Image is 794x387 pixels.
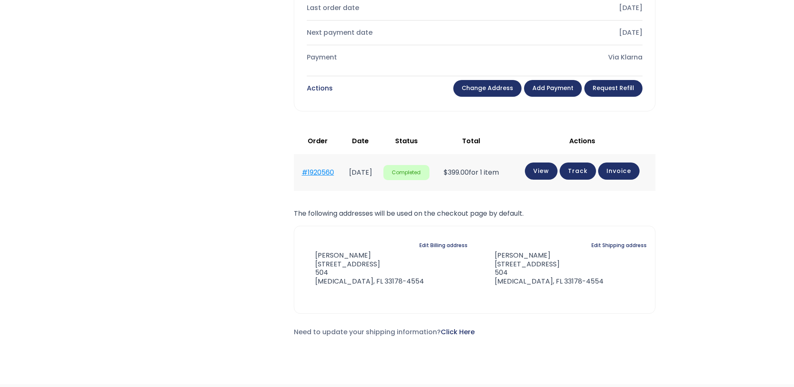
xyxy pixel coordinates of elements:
address: [PERSON_NAME] [STREET_ADDRESS] 504 [MEDICAL_DATA], FL 33178-4554 [481,251,604,286]
div: Last order date [307,2,468,14]
a: Edit Shipping address [591,240,647,251]
div: [DATE] [481,27,642,39]
a: Invoice [598,163,640,180]
a: Request Refill [584,80,642,97]
a: Change address [453,80,522,97]
span: Completed [383,165,429,181]
span: Total [462,136,480,146]
span: Actions [569,136,595,146]
a: View [525,163,558,180]
p: The following addresses will be used on the checkout page by default. [294,208,655,219]
span: Date [352,136,369,146]
div: Actions [307,83,333,94]
a: #1920560 [302,168,334,177]
a: Add payment [524,80,582,97]
td: for 1 item [434,154,509,191]
div: Via Klarna [481,52,642,63]
span: Status [395,136,418,146]
span: Order [308,136,328,146]
div: Payment [307,52,468,63]
div: [DATE] [481,2,642,14]
address: [PERSON_NAME] [STREET_ADDRESS] 504 [MEDICAL_DATA], FL 33178-4554 [303,251,424,286]
a: Track [560,163,596,180]
time: [DATE] [349,168,372,177]
a: Click Here [441,327,475,337]
div: Next payment date [307,27,468,39]
span: 399.00 [444,168,469,177]
a: Edit Billing address [419,240,468,251]
span: Need to update your shipping information? [294,327,475,337]
span: $ [444,168,448,177]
